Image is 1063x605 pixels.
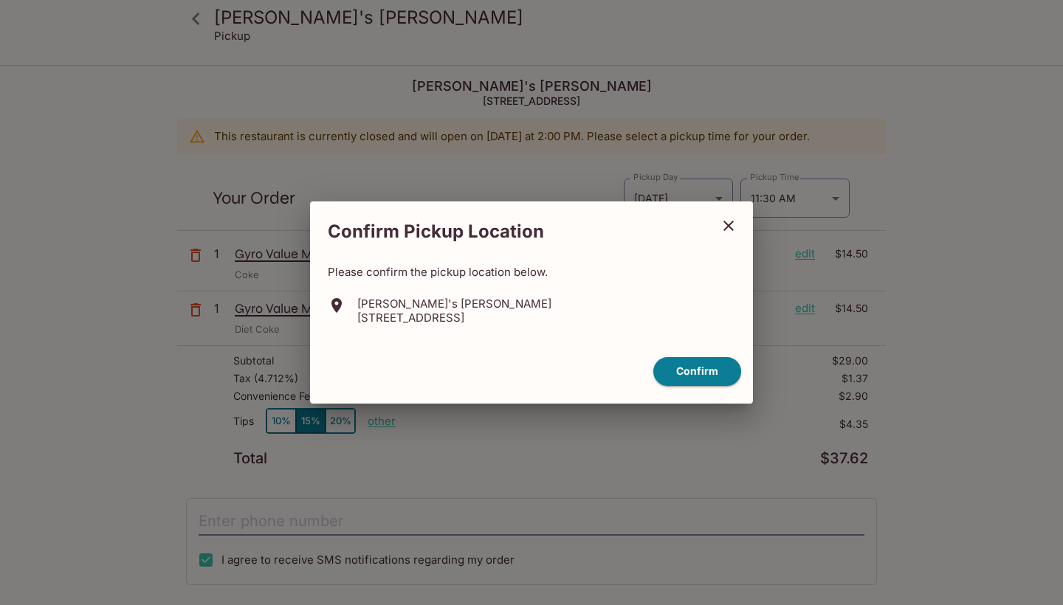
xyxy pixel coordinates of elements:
h2: Confirm Pickup Location [310,213,710,250]
p: [PERSON_NAME]'s [PERSON_NAME] [357,297,551,311]
button: close [710,207,747,244]
button: confirm [653,357,741,386]
p: [STREET_ADDRESS] [357,311,551,325]
p: Please confirm the pickup location below. [328,265,735,279]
